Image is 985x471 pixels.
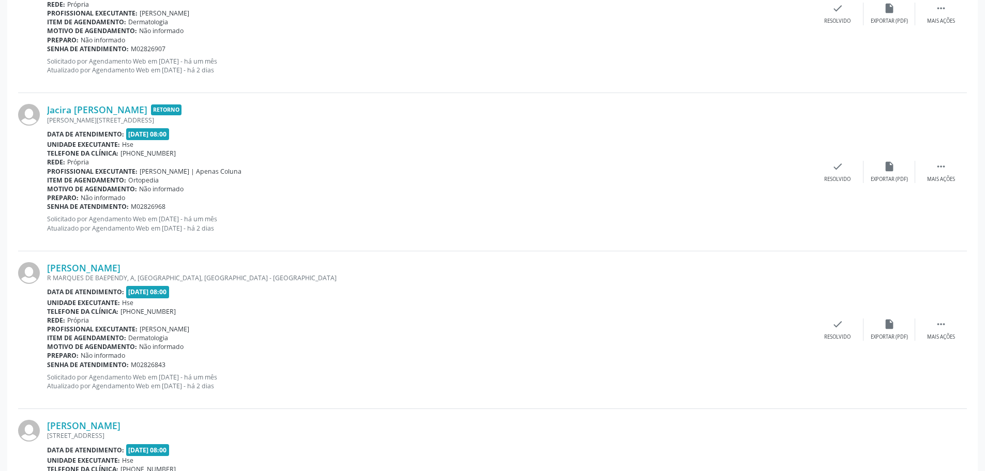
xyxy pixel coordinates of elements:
[47,262,120,274] a: [PERSON_NAME]
[47,431,812,440] div: [STREET_ADDRESS]
[832,161,843,172] i: check
[47,44,129,53] b: Senha de atendimento:
[824,333,851,341] div: Resolvido
[871,176,908,183] div: Exportar (PDF)
[47,158,65,166] b: Rede:
[18,420,40,442] img: img
[824,18,851,25] div: Resolvido
[47,26,137,35] b: Motivo de agendamento:
[139,185,184,193] span: Não informado
[126,444,170,456] span: [DATE] 08:00
[67,158,89,166] span: Própria
[47,9,138,18] b: Profissional executante:
[47,351,79,360] b: Preparo:
[884,318,895,330] i: insert_drive_file
[47,325,138,333] b: Profissional executante:
[47,274,812,282] div: R MARQUES DE BAEPENDY, A, [GEOGRAPHIC_DATA], [GEOGRAPHIC_DATA] - [GEOGRAPHIC_DATA]
[120,149,176,158] span: [PHONE_NUMBER]
[47,193,79,202] b: Preparo:
[935,3,947,14] i: 
[824,176,851,183] div: Resolvido
[81,351,125,360] span: Não informado
[47,456,120,465] b: Unidade executante:
[871,333,908,341] div: Exportar (PDF)
[18,262,40,284] img: img
[47,373,812,390] p: Solicitado por Agendamento Web em [DATE] - há um mês Atualizado por Agendamento Web em [DATE] - h...
[122,456,133,465] span: Hse
[884,3,895,14] i: insert_drive_file
[47,185,137,193] b: Motivo de agendamento:
[935,161,947,172] i: 
[47,420,120,431] a: [PERSON_NAME]
[47,149,118,158] b: Telefone da clínica:
[140,9,189,18] span: [PERSON_NAME]
[47,116,812,125] div: [PERSON_NAME][STREET_ADDRESS]
[81,36,125,44] span: Não informado
[47,130,124,139] b: Data de atendimento:
[67,316,89,325] span: Própria
[832,318,843,330] i: check
[935,318,947,330] i: 
[927,176,955,183] div: Mais ações
[884,161,895,172] i: insert_drive_file
[47,215,812,232] p: Solicitado por Agendamento Web em [DATE] - há um mês Atualizado por Agendamento Web em [DATE] - h...
[47,298,120,307] b: Unidade executante:
[47,202,129,211] b: Senha de atendimento:
[47,167,138,176] b: Profissional executante:
[47,176,126,185] b: Item de agendamento:
[122,298,133,307] span: Hse
[131,360,165,369] span: M02826843
[47,342,137,351] b: Motivo de agendamento:
[139,26,184,35] span: Não informado
[47,307,118,316] b: Telefone da clínica:
[47,446,124,454] b: Data de atendimento:
[832,3,843,14] i: check
[151,104,181,115] span: Retorno
[47,57,812,74] p: Solicitado por Agendamento Web em [DATE] - há um mês Atualizado por Agendamento Web em [DATE] - h...
[47,333,126,342] b: Item de agendamento:
[47,18,126,26] b: Item de agendamento:
[126,128,170,140] span: [DATE] 08:00
[120,307,176,316] span: [PHONE_NUMBER]
[128,333,168,342] span: Dermatologia
[122,140,133,149] span: Hse
[81,193,125,202] span: Não informado
[927,333,955,341] div: Mais ações
[47,104,147,115] a: Jacira [PERSON_NAME]
[47,140,120,149] b: Unidade executante:
[128,18,168,26] span: Dermatologia
[47,316,65,325] b: Rede:
[47,36,79,44] b: Preparo:
[18,104,40,126] img: img
[927,18,955,25] div: Mais ações
[131,44,165,53] span: M02826907
[140,167,241,176] span: [PERSON_NAME] | Apenas Coluna
[128,176,159,185] span: Ortopedia
[131,202,165,211] span: M02826968
[871,18,908,25] div: Exportar (PDF)
[126,286,170,298] span: [DATE] 08:00
[47,360,129,369] b: Senha de atendimento:
[47,287,124,296] b: Data de atendimento:
[139,342,184,351] span: Não informado
[140,325,189,333] span: [PERSON_NAME]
